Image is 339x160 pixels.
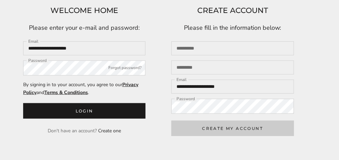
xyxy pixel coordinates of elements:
[48,128,97,134] span: Don't have an account?
[171,41,294,55] input: First name
[171,61,294,75] input: Last name
[23,81,145,96] p: By signing in to your account, you agree to our and .
[23,61,145,76] input: Password
[23,41,145,55] input: Email
[171,121,294,136] button: CREATE MY ACCOUNT
[171,80,294,94] input: Email
[171,4,294,17] h1: CREATE ACCOUNT
[171,23,294,33] p: Please fill in the information below:
[23,103,145,119] button: Login
[171,99,294,114] input: Password
[44,89,88,96] a: Terms & Conditions
[23,4,145,17] h1: WELCOME HOME
[23,23,145,33] p: Please enter your e-mail and password:
[98,128,121,134] a: Create one
[108,65,141,71] button: Forgot password?
[5,134,71,155] iframe: Sign Up via Text for Offers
